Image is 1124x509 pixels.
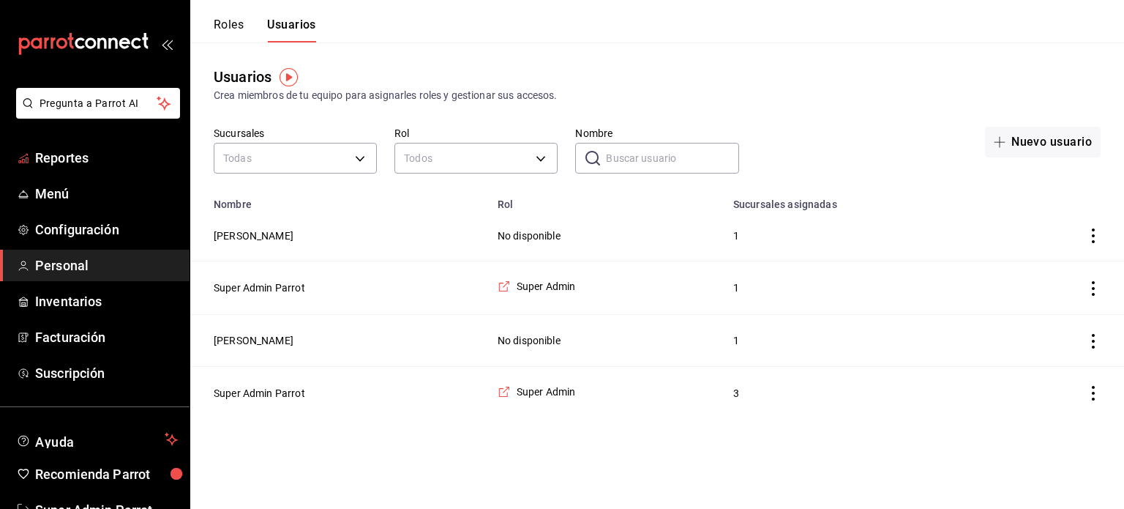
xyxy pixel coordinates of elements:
[1086,229,1101,243] button: actions
[733,229,981,243] span: 1
[394,143,558,174] div: Todos
[35,291,178,311] span: Inventarios
[498,384,576,399] a: Super Admin
[35,148,178,168] span: Reportes
[214,18,244,42] button: Roles
[190,190,1124,420] table: employeesTable
[190,190,489,210] th: Nombre
[35,220,178,239] span: Configuración
[517,279,576,294] span: Super Admin
[35,464,178,484] span: Recomienda Parrot
[1086,281,1101,296] button: actions
[35,327,178,347] span: Facturación
[214,229,293,243] button: [PERSON_NAME]
[1086,334,1101,349] button: actions
[733,280,981,295] span: 1
[733,333,981,348] span: 1
[35,256,178,275] span: Personal
[1086,386,1101,401] button: actions
[16,88,180,119] button: Pregunta a Parrot AI
[575,128,738,138] label: Nombre
[489,315,724,366] td: No disponible
[489,210,724,261] td: No disponible
[161,38,173,50] button: open_drawer_menu
[40,96,157,111] span: Pregunta a Parrot AI
[606,144,738,173] input: Buscar usuario
[489,190,724,210] th: Rol
[214,66,271,88] div: Usuarios
[214,88,1101,103] div: Crea miembros de tu equipo para asignarles roles y gestionar sus accesos.
[35,363,178,383] span: Suscripción
[724,190,999,210] th: Sucursales asignadas
[214,333,293,348] button: [PERSON_NAME]
[214,386,305,401] button: Super Admin Parrot
[214,128,377,138] label: Sucursales
[985,127,1101,157] button: Nuevo usuario
[10,106,180,122] a: Pregunta a Parrot AI
[517,384,576,399] span: Super Admin
[214,280,305,295] button: Super Admin Parrot
[35,184,178,204] span: Menú
[267,18,316,42] button: Usuarios
[214,143,377,174] div: Todas
[498,279,576,294] a: Super Admin
[280,68,298,86] img: Tooltip marker
[214,18,316,42] div: navigation tabs
[733,386,981,401] span: 3
[35,431,159,448] span: Ayuda
[394,128,558,138] label: Rol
